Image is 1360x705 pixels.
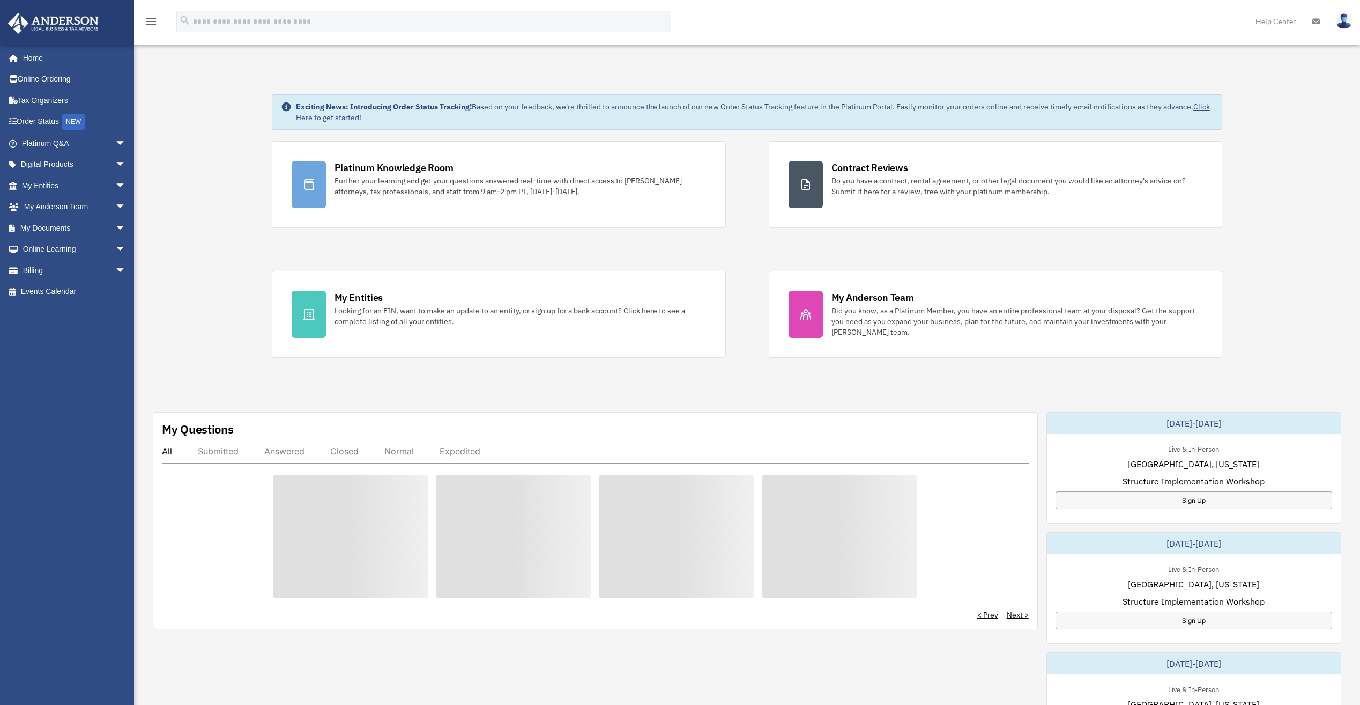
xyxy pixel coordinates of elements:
[8,239,142,260] a: Online Learningarrow_drop_down
[1123,475,1265,488] span: Structure Implementation Workshop
[8,217,142,239] a: My Documentsarrow_drop_down
[831,291,914,304] div: My Anderson Team
[296,102,472,112] strong: Exciting News: Introducing Order Status Tracking!
[115,133,137,155] span: arrow_drop_down
[115,239,137,261] span: arrow_drop_down
[8,69,142,90] a: Online Ordering
[831,161,908,174] div: Contract Reviews
[1056,491,1332,509] a: Sign Up
[8,260,142,281] a: Billingarrow_drop_down
[1128,458,1259,471] span: [GEOGRAPHIC_DATA], [US_STATE]
[272,141,726,228] a: Platinum Knowledge Room Further your learning and get your questions answered real-time with dire...
[1047,653,1341,674] div: [DATE]-[DATE]
[8,90,142,111] a: Tax Organizers
[115,260,137,282] span: arrow_drop_down
[145,19,158,28] a: menu
[1160,563,1228,574] div: Live & In-Person
[831,175,1203,197] div: Do you have a contract, rental agreement, or other legal document you would like an attorney's ad...
[769,141,1223,228] a: Contract Reviews Do you have a contract, rental agreement, or other legal document you would like...
[115,196,137,218] span: arrow_drop_down
[335,175,706,197] div: Further your learning and get your questions answered real-time with direct access to [PERSON_NAM...
[162,446,172,457] div: All
[115,175,137,197] span: arrow_drop_down
[1007,609,1029,620] a: Next >
[335,161,454,174] div: Platinum Knowledge Room
[8,47,137,69] a: Home
[8,196,142,218] a: My Anderson Teamarrow_drop_down
[1056,612,1332,629] a: Sign Up
[115,154,137,176] span: arrow_drop_down
[1160,683,1228,694] div: Live & In-Person
[8,175,142,196] a: My Entitiesarrow_drop_down
[1128,578,1259,591] span: [GEOGRAPHIC_DATA], [US_STATE]
[831,305,1203,337] div: Did you know, as a Platinum Member, you have an entire professional team at your disposal? Get th...
[8,111,142,133] a: Order StatusNEW
[145,15,158,28] i: menu
[5,13,102,34] img: Anderson Advisors Platinum Portal
[1123,595,1265,608] span: Structure Implementation Workshop
[179,14,191,26] i: search
[8,154,142,175] a: Digital Productsarrow_drop_down
[1047,533,1341,554] div: [DATE]-[DATE]
[335,305,706,327] div: Looking for an EIN, want to make an update to an entity, or sign up for a bank account? Click her...
[1047,413,1341,434] div: [DATE]-[DATE]
[115,217,137,239] span: arrow_drop_down
[335,291,383,304] div: My Entities
[8,133,142,154] a: Platinum Q&Aarrow_drop_down
[769,271,1223,358] a: My Anderson Team Did you know, as a Platinum Member, you have an entire professional team at your...
[440,446,480,457] div: Expedited
[162,421,234,437] div: My Questions
[296,101,1214,123] div: Based on your feedback, we're thrilled to announce the launch of our new Order Status Tracking fe...
[198,446,239,457] div: Submitted
[1336,13,1352,29] img: User Pic
[977,609,998,620] a: < Prev
[296,102,1210,122] a: Click Here to get started!
[330,446,359,457] div: Closed
[272,271,726,358] a: My Entities Looking for an EIN, want to make an update to an entity, or sign up for a bank accoun...
[1160,443,1228,454] div: Live & In-Person
[384,446,414,457] div: Normal
[62,114,85,130] div: NEW
[264,446,304,457] div: Answered
[8,281,142,303] a: Events Calendar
